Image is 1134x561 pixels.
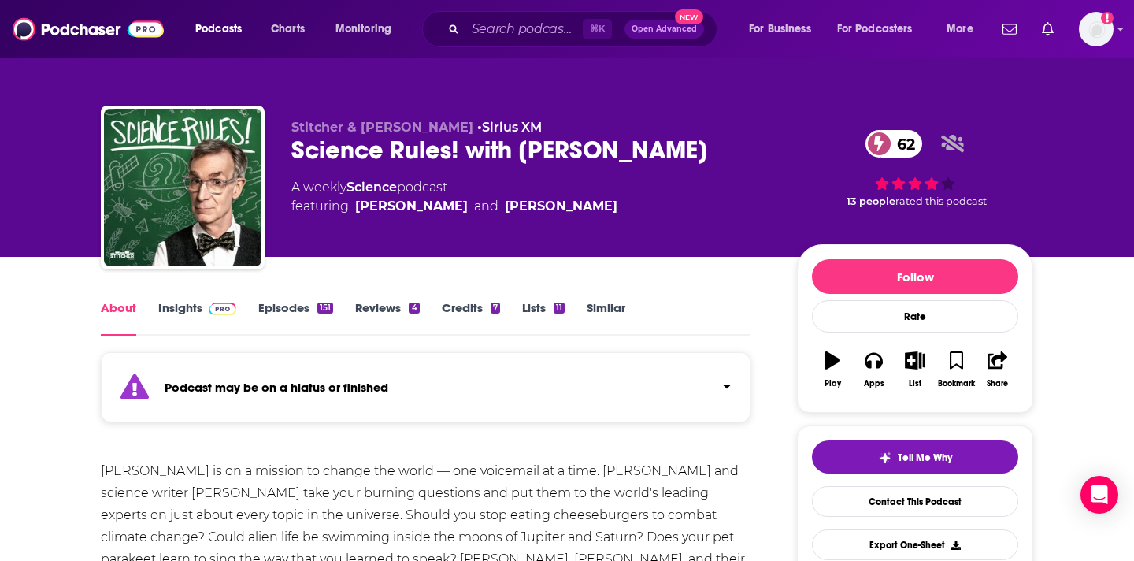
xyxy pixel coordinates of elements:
a: Corey S. Powell [505,197,617,216]
input: Search podcasts, credits, & more... [465,17,583,42]
a: About [101,300,136,336]
button: Play [812,341,853,398]
button: Apps [853,341,894,398]
a: Episodes151 [258,300,333,336]
div: 11 [554,303,565,314]
span: Monitoring [335,18,391,40]
span: More [947,18,973,40]
button: Follow [812,259,1018,294]
svg: Add a profile image [1101,12,1114,24]
span: Podcasts [195,18,242,40]
span: For Podcasters [837,18,913,40]
button: open menu [184,17,262,42]
span: ⌘ K [583,19,612,39]
span: Logged in as mijal [1079,12,1114,46]
span: and [474,197,498,216]
a: Similar [587,300,625,336]
a: Reviews4 [355,300,419,336]
img: User Profile [1079,12,1114,46]
span: 13 people [847,195,895,207]
button: Bookmark [936,341,976,398]
div: 4 [409,303,419,314]
span: • [477,120,542,135]
span: New [675,9,703,24]
a: Show notifications dropdown [1036,16,1060,43]
span: Open Advanced [632,25,697,33]
div: Bookmark [938,379,975,388]
span: rated this podcast [895,195,987,207]
button: tell me why sparkleTell Me Why [812,440,1018,474]
span: Tell Me Why [898,451,952,464]
a: Sirius XM [482,120,542,135]
a: Credits7 [442,300,500,336]
strong: Podcast may be on a hiatus or finished [165,380,388,395]
div: Share [987,379,1008,388]
img: Science Rules! with Bill Nye [104,109,261,266]
div: Open Intercom Messenger [1080,476,1118,514]
div: Rate [812,300,1018,333]
span: featuring [291,197,617,216]
button: Open AdvancedNew [624,20,704,39]
a: 62 [865,130,923,158]
div: 151 [317,303,333,314]
img: Podchaser Pro [209,303,236,315]
div: List [909,379,921,388]
button: List [895,341,936,398]
button: open menu [936,17,993,42]
button: Share [977,341,1018,398]
button: open menu [738,17,831,42]
div: 7 [491,303,500,314]
a: Contact This Podcast [812,486,1018,517]
span: Stitcher & [PERSON_NAME] [291,120,473,135]
a: InsightsPodchaser Pro [158,300,236,336]
section: Click to expand status details [101,362,750,422]
a: Charts [261,17,314,42]
div: Apps [864,379,884,388]
a: Lists11 [522,300,565,336]
button: open menu [827,17,936,42]
div: Search podcasts, credits, & more... [437,11,732,47]
div: 62 13 peoplerated this podcast [797,120,1033,217]
a: Science [346,180,397,195]
a: Show notifications dropdown [996,16,1023,43]
button: Export One-Sheet [812,529,1018,560]
button: Show profile menu [1079,12,1114,46]
img: Podchaser - Follow, Share and Rate Podcasts [13,14,164,44]
button: open menu [324,17,412,42]
a: Bill Nye [355,197,468,216]
span: 62 [881,130,923,158]
span: For Business [749,18,811,40]
span: Charts [271,18,305,40]
img: tell me why sparkle [879,451,891,464]
div: A weekly podcast [291,178,617,216]
div: Play [825,379,841,388]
